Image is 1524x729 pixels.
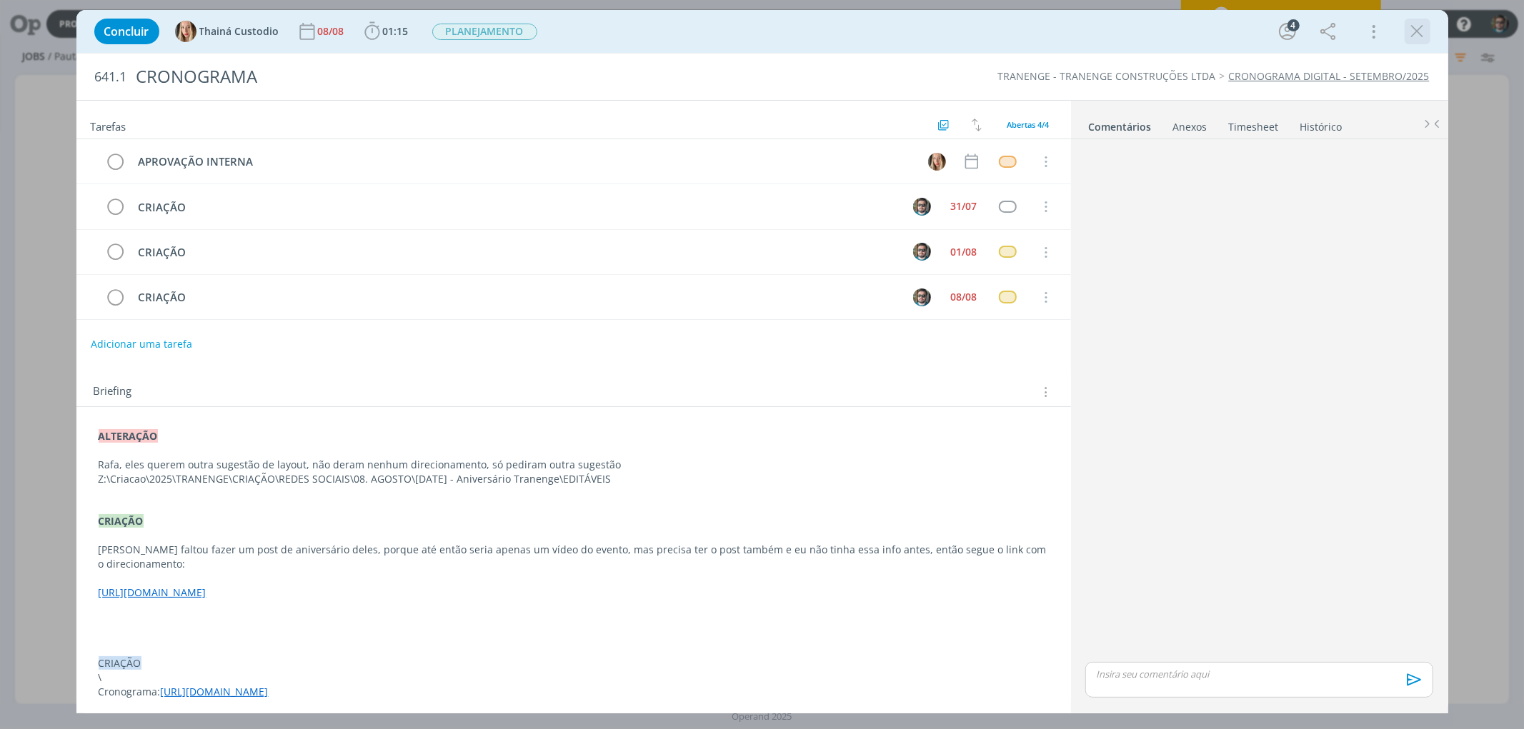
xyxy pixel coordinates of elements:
p: [PERSON_NAME] faltou fazer um post de aniversário deles, porque até então seria apenas um vídeo d... [99,543,1049,571]
img: arrow-down-up.svg [972,119,982,131]
span: Concluir [104,26,149,37]
img: R [913,243,931,261]
a: [URL][DOMAIN_NAME] [161,685,269,698]
button: R [912,196,933,217]
div: 4 [1288,19,1300,31]
img: R [913,288,931,306]
div: CRIAÇÃO [132,243,900,261]
span: Thainá Custodio [199,26,279,36]
p: \ [99,670,1049,685]
div: 01/08 [951,247,977,257]
button: Adicionar uma tarefa [90,331,193,357]
span: CRIAÇÃO [99,656,141,670]
a: TRANENGE - TRANENGE CONSTRUÇÕES LTDA [998,69,1216,83]
span: 01:15 [383,24,409,38]
span: Briefing [94,383,132,401]
a: Comentários [1088,114,1152,134]
a: CRONOGRAMA DIGITAL - SETEMBRO/2025 [1229,69,1430,83]
span: Tarefas [91,116,126,134]
p: Cronograma: [99,685,1049,699]
button: R [912,241,933,263]
span: Abertas 4/4 [1007,119,1050,130]
strong: CRIAÇÃO [99,514,144,528]
div: Anexos [1173,120,1207,134]
div: 08/08 [318,26,347,36]
span: 641.1 [95,69,127,85]
button: R [912,286,933,308]
div: CRONOGRAMA [130,59,867,94]
div: 31/07 [951,201,977,211]
img: R [913,198,931,216]
a: Timesheet [1228,114,1280,134]
div: dialog [76,10,1448,713]
strong: ALTERAÇÃO [99,429,158,443]
button: 01:15 [361,20,412,43]
p: Z:\Criacao\2025\TRANENGE\CRIAÇÃO\REDES SOCIAIS\08. AGOSTO\[DATE] - Aniversário Tranenge\EDITÁVEIS [99,472,1049,486]
div: CRIAÇÃO [132,198,900,216]
img: T [175,21,196,42]
button: TThainá Custodio [175,21,279,42]
button: PLANEJAMENTO [432,23,538,41]
a: [URL][DOMAIN_NAME] [99,585,206,599]
button: 4 [1276,20,1299,43]
img: T [928,153,946,171]
span: PLANEJAMENTO [432,24,537,40]
div: 08/08 [951,292,977,302]
button: T [927,151,948,172]
div: CRIAÇÃO [132,288,900,306]
button: Concluir [94,19,159,44]
p: Rafa, eles querem outra sugestão de layout, não deram nenhum direcionamento, só pediram outra sug... [99,458,1049,472]
div: APROVAÇÃO INTERNA [132,153,915,171]
a: Histórico [1300,114,1343,134]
